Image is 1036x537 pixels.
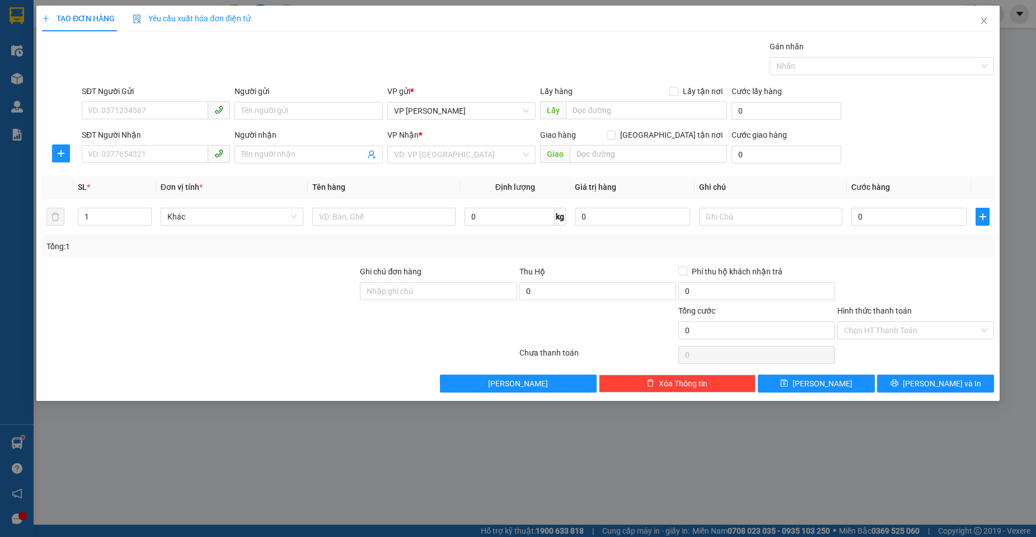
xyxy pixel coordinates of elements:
span: close [979,16,988,25]
span: plus [976,212,989,221]
span: Tổng cước [678,306,715,315]
span: plus [42,15,50,22]
span: VP Nhận [387,130,419,139]
label: Hình thức thanh toán [837,306,912,315]
input: Cước lấy hàng [731,102,841,120]
div: Tổng: 1 [46,240,400,253]
img: icon [133,15,142,24]
button: [PERSON_NAME] [439,375,596,393]
span: Giao hàng [540,130,576,139]
span: Thu Hộ [519,267,545,276]
div: VP gửi [387,85,536,97]
input: 0 [575,208,690,226]
span: Giá trị hàng [575,183,616,192]
span: Yêu cầu xuất hóa đơn điện tử [133,14,251,23]
label: Gán nhãn [770,42,804,51]
button: Close [968,6,1000,37]
span: Lấy [540,101,566,119]
span: Xóa Thông tin [659,377,707,390]
span: delete [646,379,654,388]
span: [GEOGRAPHIC_DATA] tận nơi [615,129,726,141]
span: printer [890,379,898,388]
label: Cước lấy hàng [731,87,781,96]
div: Người nhận [235,129,383,141]
span: Lấy tận nơi [678,85,726,97]
span: plus [52,149,69,158]
label: Cước giao hàng [731,130,786,139]
span: Cước hàng [851,183,889,192]
input: VD: Bàn, Ghế [312,208,455,226]
div: SĐT Người Nhận [82,129,230,141]
button: deleteXóa Thông tin [599,375,756,393]
span: [PERSON_NAME] và In [903,377,981,390]
span: Đơn vị tính [161,183,203,192]
span: VP Nguyễn Quốc Trị [394,102,529,119]
span: phone [214,105,223,114]
span: Khác [167,208,297,225]
span: Phí thu hộ khách nhận trả [687,265,787,278]
button: printer[PERSON_NAME] và In [877,375,994,393]
div: Chưa thanh toán [518,347,677,366]
span: Tên hàng [312,183,345,192]
input: Ghi Chú [699,208,842,226]
label: Ghi chú đơn hàng [360,267,421,276]
span: phone [214,149,223,158]
span: TẠO ĐƠN HÀNG [42,14,115,23]
div: Người gửi [235,85,383,97]
button: plus [975,208,990,226]
div: SĐT Người Gửi [82,85,230,97]
th: Ghi chú [695,176,846,198]
span: [PERSON_NAME] [488,377,548,390]
span: Giao [540,145,570,163]
button: delete [46,208,64,226]
input: Ghi chú đơn hàng [360,282,517,300]
span: [PERSON_NAME] [793,377,852,390]
span: Lấy hàng [540,87,573,96]
input: Dọc đường [570,145,726,163]
span: Định lượng [495,183,535,192]
span: save [780,379,788,388]
button: save[PERSON_NAME] [758,375,875,393]
input: Cước giao hàng [731,146,841,164]
span: SL [77,183,86,192]
span: kg [555,208,566,226]
input: Dọc đường [566,101,726,119]
button: plus [51,144,69,162]
span: user-add [367,150,376,159]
